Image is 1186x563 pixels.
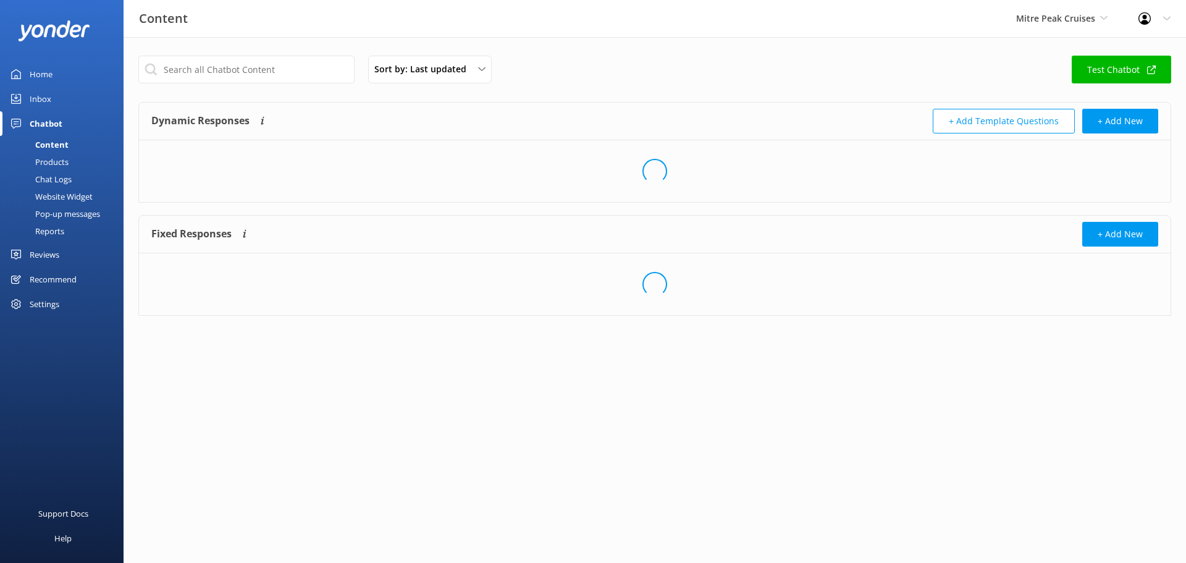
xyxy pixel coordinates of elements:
a: Chat Logs [7,171,124,188]
span: Mitre Peak Cruises [1016,12,1095,24]
div: Home [30,62,53,87]
a: Website Widget [7,188,124,205]
h4: Dynamic Responses [151,109,250,133]
div: Website Widget [7,188,93,205]
h3: Content [139,9,188,28]
h4: Fixed Responses [151,222,232,247]
div: Reports [7,222,64,240]
div: Reviews [30,242,59,267]
span: Sort by: Last updated [374,62,474,76]
img: yonder-white-logo.png [19,20,90,41]
div: Recommend [30,267,77,292]
div: Pop-up messages [7,205,100,222]
a: Content [7,136,124,153]
a: Test Chatbot [1072,56,1171,83]
a: Reports [7,222,124,240]
div: Inbox [30,87,51,111]
div: Settings [30,292,59,316]
button: + Add New [1082,222,1158,247]
div: Help [54,526,72,551]
div: Products [7,153,69,171]
div: Content [7,136,69,153]
a: Pop-up messages [7,205,124,222]
input: Search all Chatbot Content [138,56,355,83]
a: Products [7,153,124,171]
div: Support Docs [38,501,88,526]
button: + Add Template Questions [933,109,1075,133]
div: Chat Logs [7,171,72,188]
button: + Add New [1082,109,1158,133]
div: Chatbot [30,111,62,136]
